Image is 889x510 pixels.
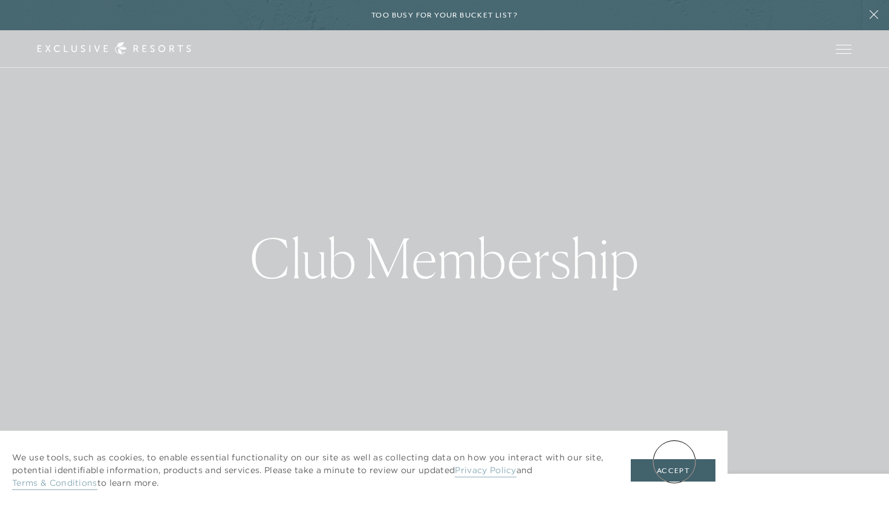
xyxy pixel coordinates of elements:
a: Privacy Policy [455,465,516,477]
h1: Club Membership [250,231,639,286]
p: We use tools, such as cookies, to enable essential functionality on our site as well as collectin... [12,451,607,489]
button: Open navigation [836,45,852,53]
button: Accept [631,459,715,482]
h6: Too busy for your bucket list? [371,10,518,21]
a: Terms & Conditions [12,477,97,490]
